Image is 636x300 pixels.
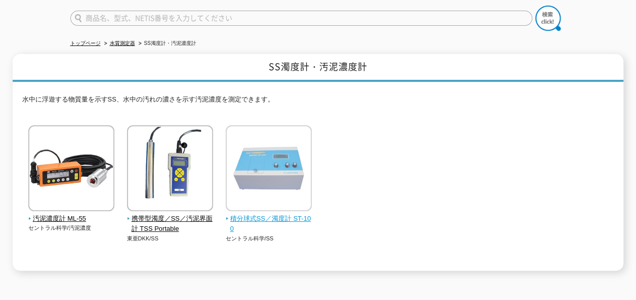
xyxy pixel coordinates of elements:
p: 水中に浮遊する物質量を示すSS、水中の汚れの濃さを示す汚泥濃度を測定できます。 [22,94,614,110]
span: 携帯型濁度／SS／汚泥界面計 TSS Portable [127,214,214,235]
a: 積分球式SS／濁度計 ST-100 [226,204,312,234]
a: 汚泥濃度計 ML-55 [28,204,115,224]
img: 汚泥濃度計 ML-55 [28,125,114,214]
img: btn_search.png [535,6,561,31]
li: SS濁度計・汚泥濃度計 [137,38,196,49]
p: セントラル科学/SS [226,234,312,243]
input: 商品名、型式、NETIS番号を入力してください [70,11,532,26]
p: セントラル科学/汚泥濃度 [28,224,115,232]
a: 水質測定器 [110,40,135,46]
img: 積分球式SS／濁度計 ST-100 [226,125,312,214]
p: 東亜DKK/SS [127,234,214,243]
img: 携帯型濁度／SS／汚泥界面計 TSS Portable [127,125,213,214]
h1: SS濁度計・汚泥濃度計 [13,54,623,82]
a: トップページ [70,40,101,46]
span: 汚泥濃度計 ML-55 [28,214,115,224]
a: 携帯型濁度／SS／汚泥界面計 TSS Portable [127,204,214,234]
span: 積分球式SS／濁度計 ST-100 [226,214,312,235]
